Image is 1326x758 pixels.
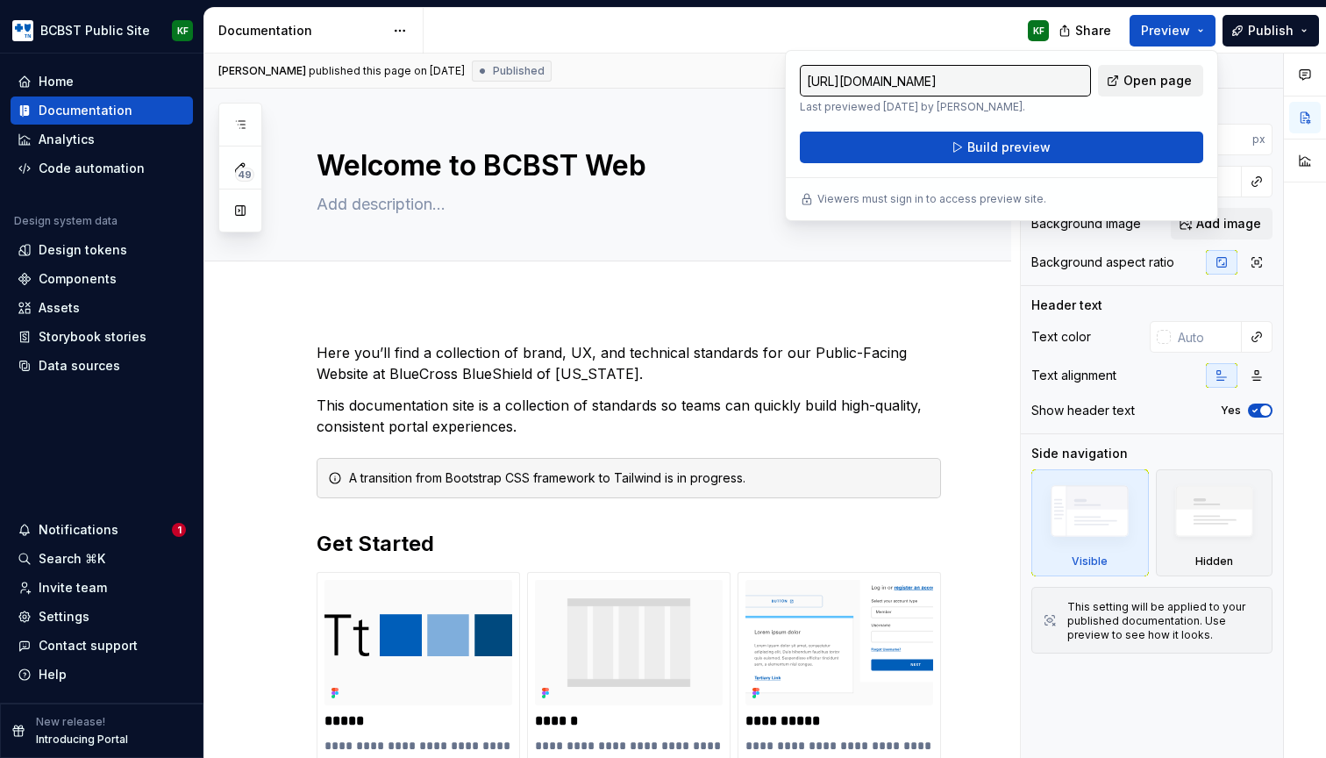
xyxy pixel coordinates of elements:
div: KF [177,24,189,38]
span: 49 [235,168,254,182]
div: Documentation [39,102,132,119]
div: Code automation [39,160,145,177]
p: New release! [36,715,105,729]
div: KF [1033,24,1044,38]
div: Show header text [1031,402,1135,419]
a: Data sources [11,352,193,380]
div: Assets [39,299,80,317]
div: Design tokens [39,241,127,259]
div: Storybook stories [39,328,146,346]
div: Background aspect ratio [1031,254,1174,271]
a: Storybook stories [11,323,193,351]
span: Build preview [967,139,1051,156]
div: Settings [39,608,89,626]
label: Yes [1221,404,1241,418]
button: Preview [1130,15,1215,46]
span: Preview [1141,22,1190,39]
span: Share [1075,22,1111,39]
div: Visible [1072,554,1108,568]
a: Analytics [11,125,193,154]
div: Header text [1031,297,1102,314]
p: Introducing Portal [36,733,128,747]
a: Code automation [11,154,193,182]
button: Help [11,661,193,689]
div: This setting will be applied to your published documentation. Use preview to see how it looks. [1067,600,1261,642]
a: Documentation [11,97,193,125]
p: Viewers must sign in to access preview site. [817,192,1046,206]
button: Build preview [800,132,1203,163]
button: Add image [1171,208,1273,240]
span: Add image [1196,215,1261,232]
div: Background image [1031,215,1141,232]
span: Open page [1123,72,1192,89]
button: Share [1050,15,1123,46]
div: A transition from Bootstrap CSS framework to Tailwind is in progress. [349,469,930,487]
div: BCBST Public Site [40,22,150,39]
p: Last previewed [DATE] by [PERSON_NAME]. [800,100,1091,114]
span: Published [493,64,545,78]
div: Text alignment [1031,367,1116,384]
div: Data sources [39,357,120,375]
button: Search ⌘K [11,545,193,573]
div: Components [39,270,117,288]
div: Invite team [39,579,107,597]
button: Notifications1 [11,516,193,544]
input: Auto [1171,321,1242,353]
p: Here you’ll find a collection of brand, UX, and technical standards for our Public-Facing Website... [317,342,941,384]
p: This documentation site is a collection of standards so teams can quickly build high-quality, con... [317,395,941,437]
img: b44e7a6b-69a5-43df-ae42-963d7259159b.png [12,20,33,41]
a: Home [11,68,193,96]
div: Notifications [39,521,118,539]
button: Contact support [11,632,193,660]
span: 1 [172,523,186,537]
a: Invite team [11,574,193,602]
div: Analytics [39,131,95,148]
button: Publish [1223,15,1319,46]
button: BCBST Public SiteKF [4,11,200,49]
div: Help [39,666,67,683]
textarea: Welcome to BCBST Web [313,145,937,187]
input: Auto [1185,124,1252,155]
img: 68944ab5-ab78-4c41-9f27-8c382a5622c6.png [535,580,723,705]
div: Visible [1031,469,1149,576]
div: Design system data [14,214,118,228]
a: Components [11,265,193,293]
div: Documentation [218,22,384,39]
p: px [1252,132,1265,147]
h2: Get Started [317,530,941,558]
div: published this page on [DATE] [309,64,465,78]
div: Home [39,73,74,90]
div: Contact support [39,637,138,654]
span: [PERSON_NAME] [218,64,306,78]
a: Open page [1098,65,1203,97]
div: Hidden [1195,554,1233,568]
div: Hidden [1156,469,1273,576]
div: Side navigation [1031,445,1128,462]
div: Text color [1031,328,1091,346]
a: Design tokens [11,236,193,264]
a: Assets [11,294,193,322]
div: Search ⌘K [39,550,105,568]
a: Settings [11,603,193,631]
span: Publish [1248,22,1294,39]
img: c6c5395d-f815-4d33-9588-8cd2e5efd955.png [324,580,512,705]
img: 78b214bd-9826-4b77-8583-bbb9a7d497ab.svg [745,580,933,705]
